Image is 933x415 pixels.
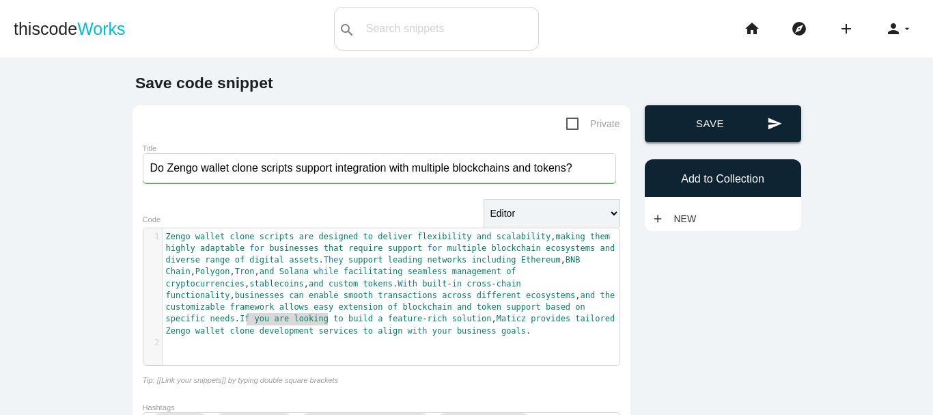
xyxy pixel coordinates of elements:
span: clone [229,326,254,336]
span: based [546,302,570,312]
span: diverse [166,255,201,265]
span: you [255,314,270,323]
span: align [378,326,402,336]
i: home [744,7,760,51]
span: and [600,243,615,253]
span: easy [314,302,333,312]
span: Maticz [497,314,526,323]
span: different [477,291,521,300]
span: adaptable [200,243,245,253]
h6: Add to Collection [652,173,794,185]
span: token [477,302,501,312]
span: clone [229,232,254,241]
span: require [348,243,383,253]
span: can [289,291,304,300]
span: scripts [260,232,294,241]
span: support [388,243,423,253]
span: allows [279,302,309,312]
span: while [314,267,338,276]
span: wallet [195,232,225,241]
span: ecosystems [546,243,595,253]
i: explore [791,7,807,51]
span: - [491,279,496,289]
button: sendSave [645,105,801,142]
span: making [555,232,585,241]
span: , . , , , , , , . , , . , . [166,232,630,336]
span: They [324,255,344,265]
span: feature [388,314,423,323]
span: management [452,267,501,276]
span: Chain [166,267,191,276]
span: range [205,255,229,265]
span: Ethereum [521,255,561,265]
i: search [339,8,355,52]
span: build [348,314,373,323]
span: built [422,279,447,289]
span: Private [566,116,620,133]
span: wallet [195,326,225,336]
span: are [275,314,290,323]
span: Works [77,19,125,38]
span: designed [319,232,359,241]
span: looking [294,314,329,323]
input: Search snippets [359,14,538,43]
span: extension [338,302,382,312]
span: solution [452,314,492,323]
span: blockchain [402,302,451,312]
span: chain [497,279,521,289]
span: are [299,232,314,241]
span: the [600,291,615,300]
i: add [652,206,664,231]
span: support [348,255,383,265]
span: needs [210,314,235,323]
span: goals [501,326,526,336]
span: specific [166,314,206,323]
span: functionality [166,291,230,300]
span: including [472,255,516,265]
span: them [590,232,610,241]
span: - [422,314,427,323]
span: assets [289,255,318,265]
label: Title [143,144,157,152]
span: development [260,326,314,336]
i: send [767,105,782,142]
span: a [378,314,382,323]
span: on [575,302,585,312]
span: Solana [279,267,309,276]
span: blockchain [491,243,540,253]
span: - [447,279,451,289]
span: and [309,279,324,289]
div: 2 [143,337,162,349]
span: Tron [235,267,255,276]
span: custom [329,279,358,289]
span: of [506,267,516,276]
span: cross [466,279,491,289]
span: networks [428,255,467,265]
i: Tip: [[Link your snippets]] by typing double square brackets [143,376,339,384]
span: BNB [566,255,581,265]
span: that [324,243,344,253]
span: flexibility [417,232,471,241]
span: of [388,302,398,312]
span: and [477,232,492,241]
span: smooth [344,291,373,300]
span: enable [309,291,338,300]
span: scalability [497,232,551,241]
span: Polygon [195,267,230,276]
a: addNew [652,206,704,231]
span: With [398,279,417,289]
i: arrow_drop_down [902,7,913,51]
span: with [408,326,428,336]
input: What does this code do? [143,153,616,183]
span: and [457,302,472,312]
span: support [506,302,541,312]
span: multiple [447,243,486,253]
label: Hashtags [143,403,175,412]
span: ecosystems [526,291,575,300]
span: highly [166,243,195,253]
span: deliver [378,232,413,241]
span: your [432,326,452,336]
span: framework [229,302,274,312]
span: to [363,326,373,336]
span: Zengo [166,232,191,241]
